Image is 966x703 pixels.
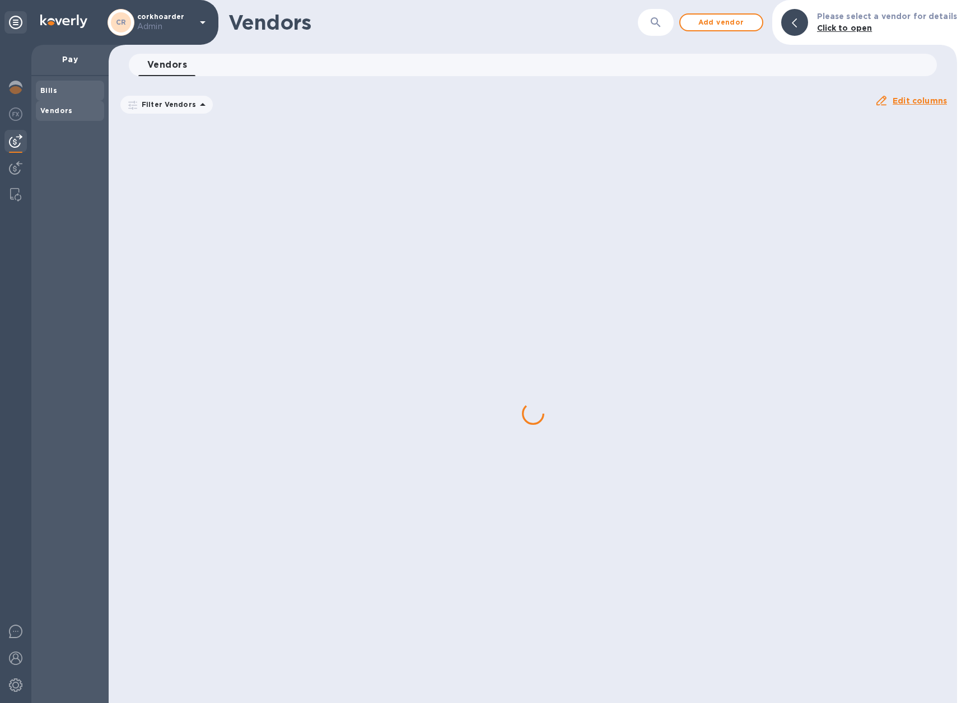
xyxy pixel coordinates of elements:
span: Add vendor [689,16,753,29]
button: Add vendor [679,13,763,31]
p: Pay [40,54,100,65]
h1: Vendors [228,11,585,34]
span: Vendors [147,57,187,73]
u: Edit columns [893,96,947,105]
p: Admin [137,21,193,32]
b: Vendors [40,106,73,115]
b: CR [116,18,127,26]
b: Bills [40,86,57,95]
p: Filter Vendors [137,100,196,109]
b: Please select a vendor for details [817,12,957,21]
b: Click to open [817,24,872,32]
div: Unpin categories [4,11,27,34]
img: Foreign exchange [9,107,22,121]
p: corkhoarder [137,13,193,32]
img: Logo [40,15,87,28]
